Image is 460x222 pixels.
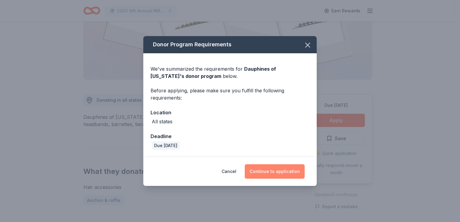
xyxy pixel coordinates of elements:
div: Before applying, please make sure you fulfill the following requirements: [151,87,309,101]
div: We've summarized the requirements for below. [151,65,309,80]
div: Donor Program Requirements [143,36,317,53]
button: Continue to application [245,164,305,179]
div: Due [DATE] [152,141,180,150]
div: Deadline [151,132,309,140]
div: Location [151,109,309,116]
button: Cancel [222,164,236,179]
div: All states [152,118,172,125]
